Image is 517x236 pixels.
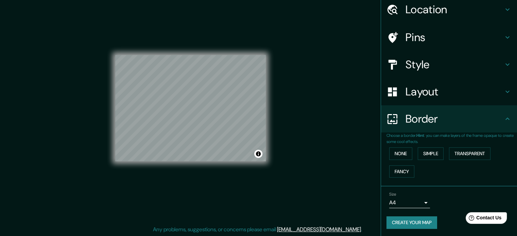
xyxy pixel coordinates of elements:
[406,85,503,98] h4: Layout
[386,216,437,229] button: Create your map
[254,150,262,158] button: Toggle attribution
[389,192,396,197] label: Size
[406,3,503,16] h4: Location
[418,147,444,160] button: Simple
[386,132,517,145] p: Choose a border. : you can make layers of the frame opaque to create some cool effects.
[406,58,503,71] h4: Style
[416,133,424,138] b: Hint
[153,225,362,234] p: Any problems, suggestions, or concerns please email .
[389,147,412,160] button: None
[406,31,503,44] h4: Pins
[381,78,517,105] div: Layout
[406,112,503,126] h4: Border
[381,105,517,132] div: Border
[381,24,517,51] div: Pins
[456,210,510,229] iframe: Help widget launcher
[363,225,364,234] div: .
[381,51,517,78] div: Style
[389,197,430,208] div: A4
[389,165,414,178] button: Fancy
[277,226,361,233] a: [EMAIL_ADDRESS][DOMAIN_NAME]
[449,147,490,160] button: Transparent
[115,55,266,161] canvas: Map
[362,225,363,234] div: .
